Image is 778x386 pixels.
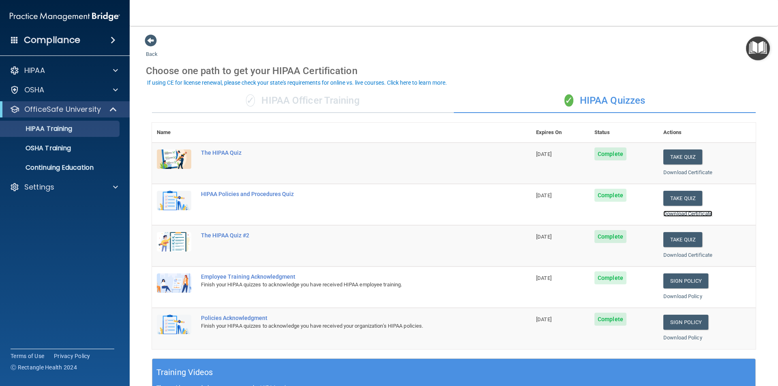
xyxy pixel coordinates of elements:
a: Sign Policy [663,273,708,288]
a: Sign Policy [663,315,708,330]
button: Take Quiz [663,191,702,206]
span: Complete [594,271,626,284]
div: HIPAA Officer Training [152,89,454,113]
div: Choose one path to get your HIPAA Certification [146,59,762,83]
span: Ⓒ Rectangle Health 2024 [11,363,77,371]
p: OSHA [24,85,45,95]
a: Terms of Use [11,352,44,360]
div: The HIPAA Quiz [201,149,491,156]
p: OSHA Training [5,144,71,152]
th: Actions [658,123,756,143]
img: PMB logo [10,9,120,25]
a: Download Certificate [663,252,712,258]
a: OSHA [10,85,118,95]
button: Take Quiz [663,149,702,164]
div: If using CE for license renewal, please check your state's requirements for online vs. live cours... [147,80,447,85]
div: HIPAA Quizzes [454,89,756,113]
span: Complete [594,313,626,326]
th: Expires On [531,123,590,143]
span: [DATE] [536,151,551,157]
span: Complete [594,147,626,160]
div: Policies Acknowledgment [201,315,491,321]
span: [DATE] [536,316,551,322]
div: Finish your HIPAA quizzes to acknowledge you have received HIPAA employee training. [201,280,491,290]
p: HIPAA [24,66,45,75]
th: Status [590,123,658,143]
a: Privacy Policy [54,352,90,360]
p: HIPAA Training [5,125,72,133]
a: OfficeSafe University [10,104,118,114]
button: Take Quiz [663,232,702,247]
p: Settings [24,182,54,192]
div: The HIPAA Quiz #2 [201,232,491,239]
span: ✓ [564,94,573,107]
a: Download Certificate [663,211,712,217]
div: HIPAA Policies and Procedures Quiz [201,191,491,197]
button: If using CE for license renewal, please check your state's requirements for online vs. live cours... [146,79,448,87]
span: [DATE] [536,192,551,198]
span: ✓ [246,94,255,107]
h4: Compliance [24,34,80,46]
p: Continuing Education [5,164,116,172]
div: Finish your HIPAA quizzes to acknowledge you have received your organization’s HIPAA policies. [201,321,491,331]
a: Download Certificate [663,169,712,175]
a: Download Policy [663,293,702,299]
div: Employee Training Acknowledgment [201,273,491,280]
span: Complete [594,230,626,243]
span: [DATE] [536,275,551,281]
button: Open Resource Center [746,36,770,60]
p: OfficeSafe University [24,104,101,114]
a: Download Policy [663,335,702,341]
a: Settings [10,182,118,192]
span: Complete [594,189,626,202]
a: Back [146,41,158,57]
h5: Training Videos [156,365,213,380]
th: Name [152,123,196,143]
span: [DATE] [536,234,551,240]
a: HIPAA [10,66,118,75]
